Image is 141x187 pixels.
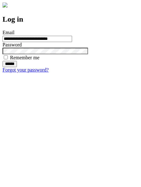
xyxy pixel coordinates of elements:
[10,55,39,60] label: Remember me
[3,67,49,72] a: Forgot your password?
[3,15,138,24] h2: Log in
[3,30,14,35] label: Email
[3,42,22,47] label: Password
[3,3,8,8] img: logo-4e3dc11c47720685a147b03b5a06dd966a58ff35d612b21f08c02c0306f2b779.png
